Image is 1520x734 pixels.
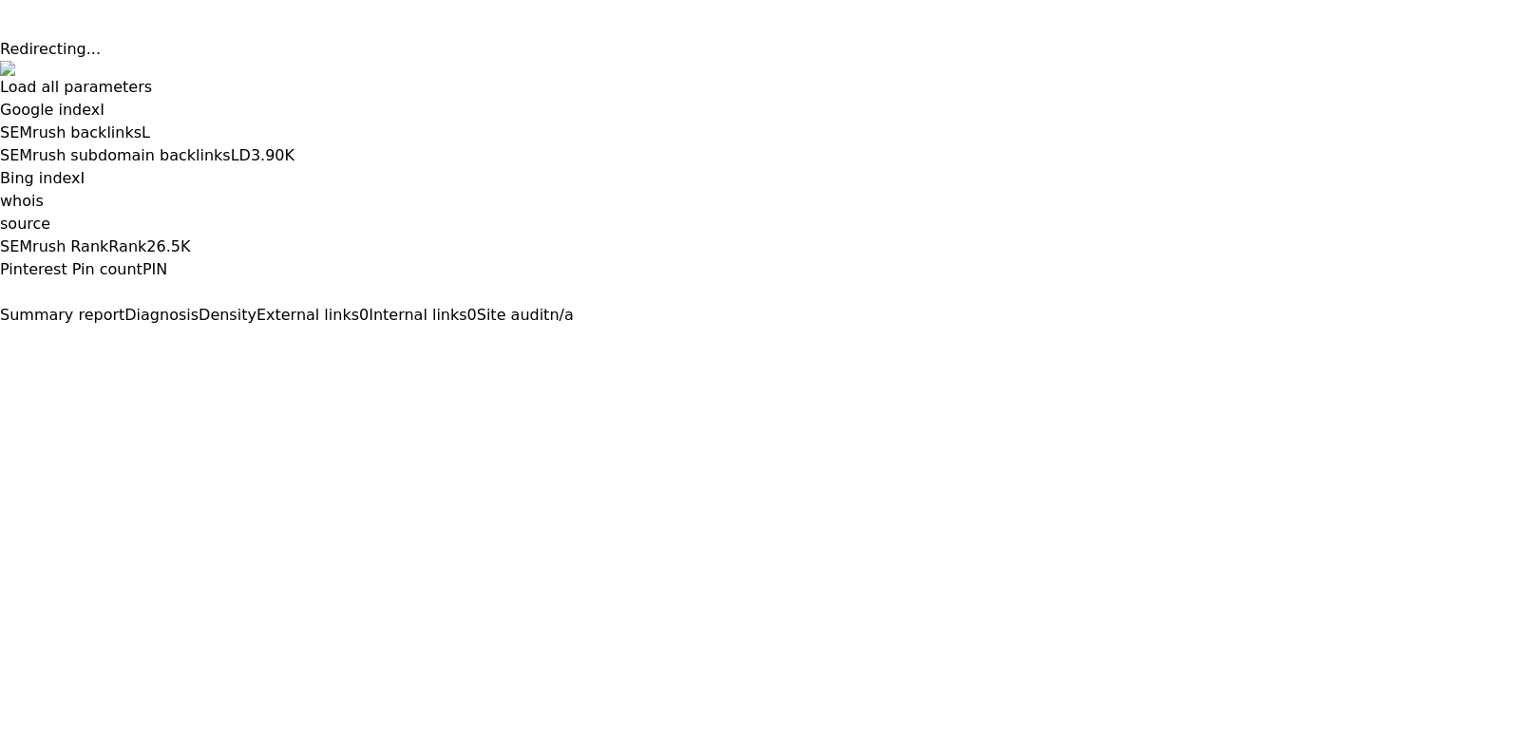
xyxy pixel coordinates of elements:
[477,306,550,324] span: Site audit
[81,169,85,187] span: I
[142,260,167,278] span: PIN
[549,306,573,324] span: n/a
[124,306,199,324] span: Diagnosis
[199,306,256,324] span: Density
[477,306,574,324] a: Site auditn/a
[142,123,150,141] span: L
[256,306,359,324] span: External links
[100,101,104,119] span: I
[231,146,251,164] span: LD
[108,237,146,255] span: Rank
[146,237,190,255] a: 26.5K
[359,306,369,324] span: 0
[369,306,466,324] span: Internal links
[251,146,294,164] a: 3.90K
[467,306,477,324] span: 0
